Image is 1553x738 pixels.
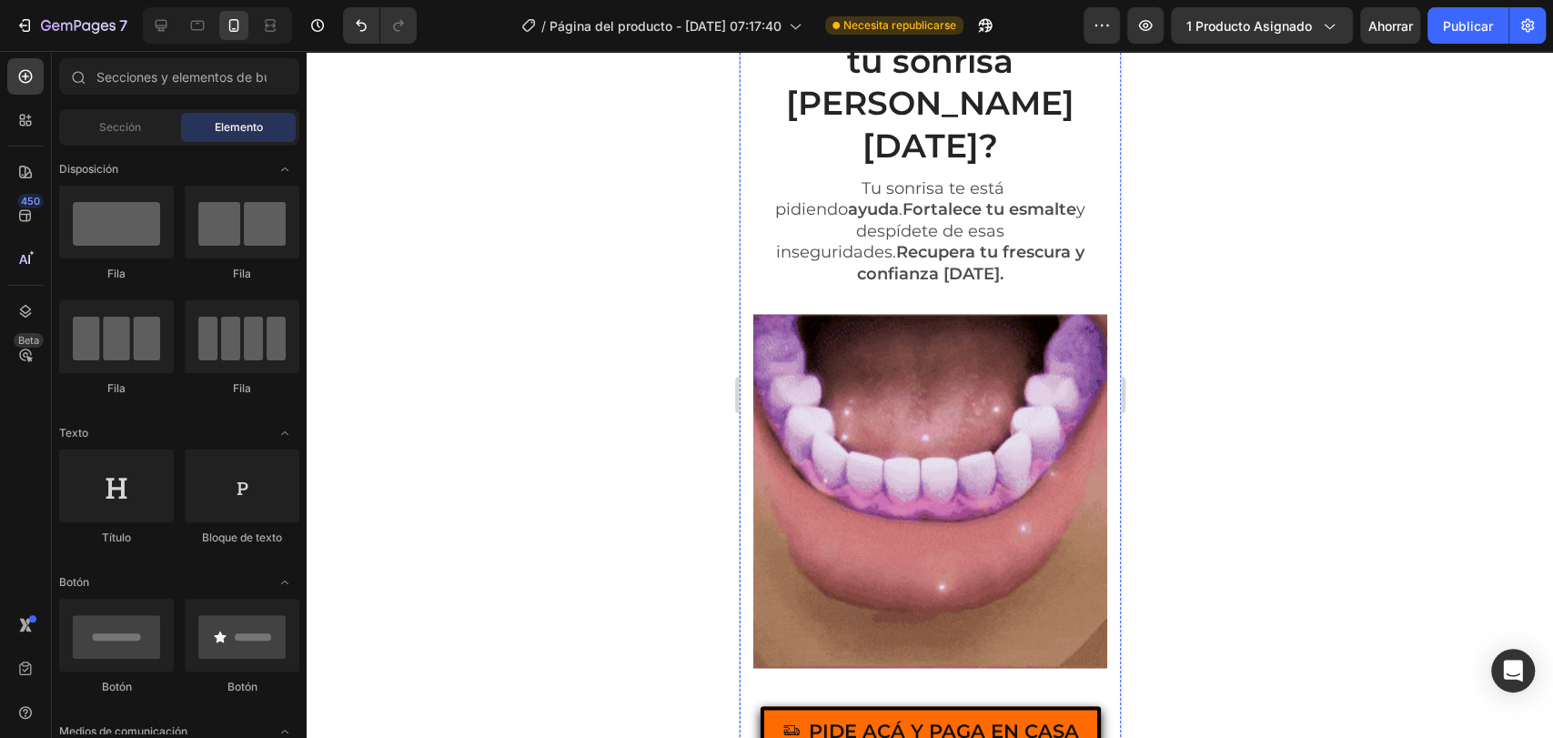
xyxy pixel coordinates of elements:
[202,531,282,544] font: Bloque de texto
[740,51,1121,738] iframe: Área de diseño
[1368,18,1413,34] font: Ahorrar
[107,267,126,280] font: Fila
[550,18,782,34] font: Página del producto - [DATE] 07:17:40
[270,568,299,597] span: Abrir con palanca
[1443,18,1493,34] font: Publicar
[227,680,257,693] font: Botón
[59,162,118,176] font: Disposición
[1491,649,1535,693] div: Abrir Intercom Messenger
[107,381,126,395] font: Fila
[233,267,251,280] font: Fila
[59,58,299,95] input: Secciones y elementos de búsqueda
[843,18,956,32] font: Necesita republicarse
[119,16,127,35] font: 7
[59,426,88,440] font: Texto
[102,531,131,544] font: Título
[18,334,39,347] font: Beta
[21,195,40,207] font: 450
[1186,18,1312,34] font: 1 producto asignado
[270,419,299,448] span: Abrir con palanca
[270,155,299,184] span: Abrir con palanca
[233,381,251,395] font: Fila
[69,662,339,697] p: PIDE ACÁ Y PAGA EN CASA
[102,680,132,693] font: Botón
[215,120,263,134] font: Elemento
[541,18,546,34] font: /
[1427,7,1508,44] button: Publicar
[59,575,89,589] font: Botón
[343,7,417,44] div: Deshacer/Rehacer
[21,655,361,704] button: <p>PIDE ACÁ Y PAGA EN CASA</p>
[1360,7,1420,44] button: Ahorrar
[59,724,187,738] font: Medios de comunicación
[7,7,136,44] button: 7
[99,120,141,134] font: Sección
[1171,7,1353,44] button: 1 producto asignado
